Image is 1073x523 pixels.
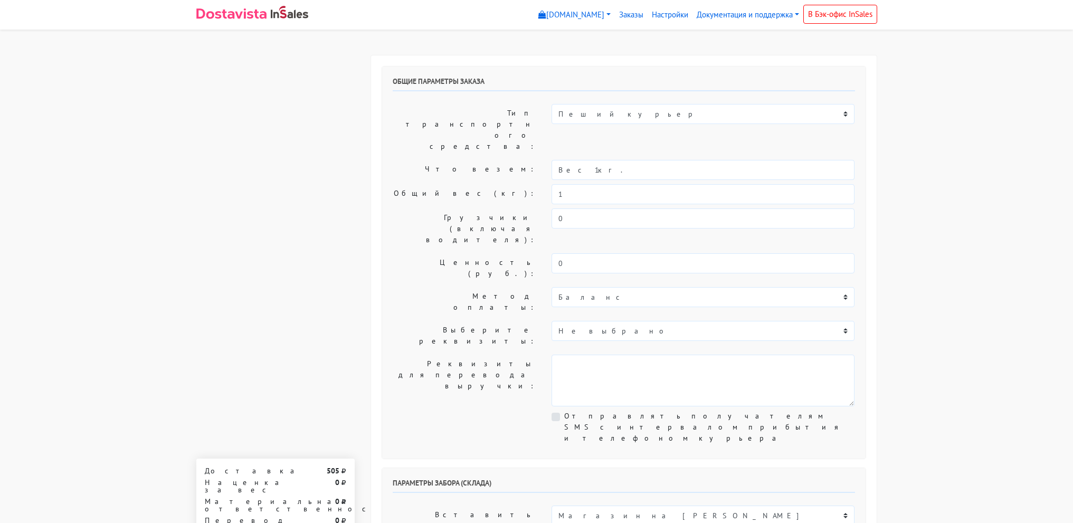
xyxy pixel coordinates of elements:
[385,321,544,350] label: Выберите реквизиты:
[335,497,339,506] strong: 0
[197,479,289,493] div: Наценка за вес
[335,478,339,487] strong: 0
[385,355,544,406] label: Реквизиты для перевода выручки:
[385,287,544,317] label: Метод оплаты:
[385,208,544,249] label: Грузчики (включая водителя):
[692,5,803,25] a: Документация и поддержка
[803,5,877,24] a: В Бэк-офис InSales
[327,466,339,476] strong: 505
[564,411,854,444] label: Отправлять получателям SMS с интервалом прибытия и телефоном курьера
[385,104,544,156] label: Тип транспортного средства:
[385,253,544,283] label: Ценность (руб.):
[615,5,648,25] a: Заказы
[385,160,544,180] label: Что везем:
[393,479,855,493] h6: Параметры забора (склада)
[385,184,544,204] label: Общий вес (кг):
[197,498,289,512] div: Материальная ответственность
[393,77,855,91] h6: Общие параметры заказа
[534,5,615,25] a: [DOMAIN_NAME]
[197,467,289,474] div: Доставка
[196,8,267,19] img: Dostavista - срочная курьерская служба доставки
[271,6,309,18] img: InSales
[648,5,692,25] a: Настройки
